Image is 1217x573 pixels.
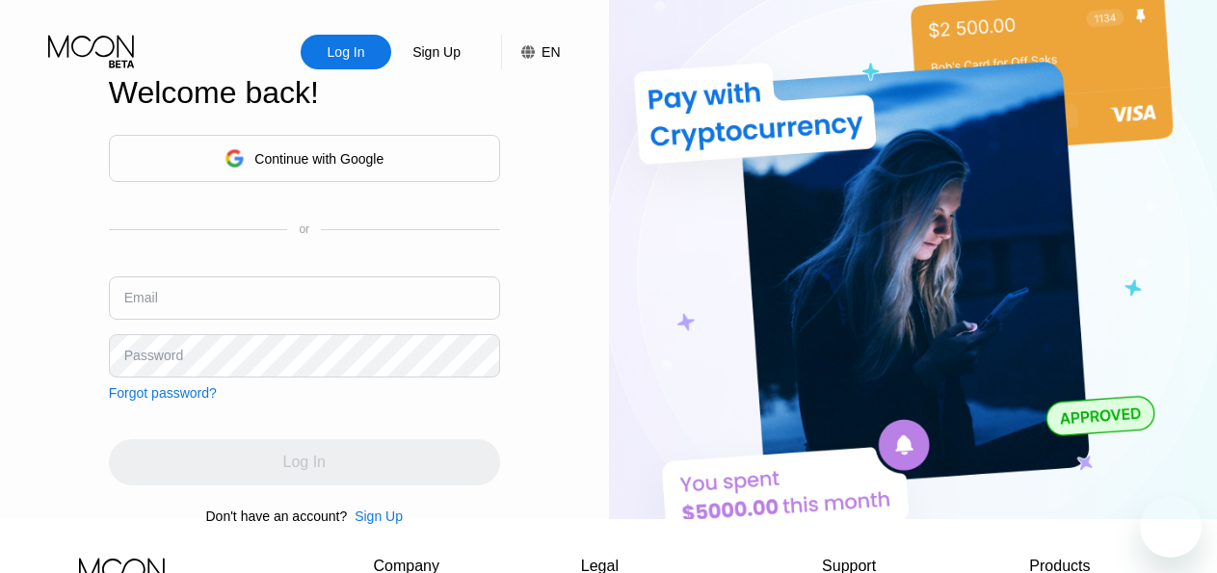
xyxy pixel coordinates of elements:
div: Don't have an account? [206,508,348,524]
div: Log In [326,42,367,62]
div: or [299,222,309,236]
div: Sign Up [391,35,482,69]
div: Password [124,348,183,363]
div: EN [542,44,560,60]
iframe: Button to launch messaging window [1140,496,1202,558]
div: EN [501,35,560,69]
div: Sign Up [347,508,403,524]
div: Sign Up [355,508,403,524]
div: Email [124,290,158,305]
div: Welcome back! [109,75,500,111]
div: Forgot password? [109,385,217,401]
div: Log In [301,35,391,69]
div: Continue with Google [109,135,500,182]
div: Sign Up [410,42,463,62]
div: Continue with Google [254,151,384,167]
